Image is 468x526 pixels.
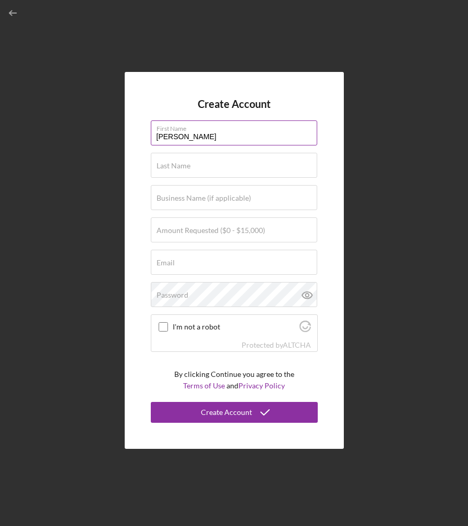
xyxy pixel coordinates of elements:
[283,340,311,349] a: Visit Altcha.org
[242,341,311,349] div: Protected by
[157,162,190,170] label: Last Name
[157,226,265,235] label: Amount Requested ($0 - $15,000)
[201,402,252,423] div: Create Account
[157,291,188,299] label: Password
[157,259,175,267] label: Email
[183,381,225,390] a: Terms of Use
[173,323,296,331] label: I'm not a robot
[238,381,285,390] a: Privacy Policy
[157,194,251,202] label: Business Name (if applicable)
[299,325,311,334] a: Visit Altcha.org
[151,402,318,423] button: Create Account
[198,98,271,110] h4: Create Account
[174,369,294,392] p: By clicking Continue you agree to the and
[157,121,317,132] label: First Name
